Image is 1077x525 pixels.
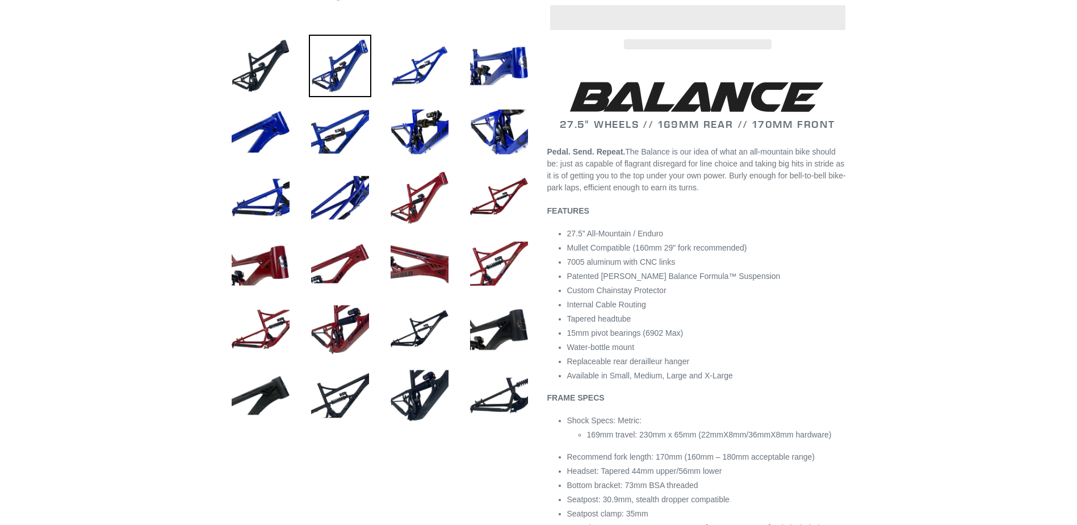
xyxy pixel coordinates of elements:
span: Seatpost clamp: 35mm [567,509,648,518]
img: Load image into Gallery viewer, BALANCE - Frameset [388,101,451,163]
span: Shock Specs: Metric: [567,416,642,425]
span: Custom Chainstay Protector [567,286,667,295]
img: Load image into Gallery viewer, BALANCE - Frameset [388,298,451,361]
p: The Balance is our idea of what an all-mountain bike should be: just as capable of flagrant disre... [547,146,848,194]
img: Load image into Gallery viewer, BALANCE - Frameset [388,166,451,229]
img: Load image into Gallery viewer, BALANCE - Frameset [309,364,371,427]
span: Water-bottle mount [567,343,635,352]
img: Load image into Gallery viewer, BALANCE - Frameset [309,232,371,295]
span: Replaceable rear derailleur hanger [567,357,690,366]
img: Load image into Gallery viewer, BALANCE - Frameset [229,298,292,361]
span: Seatpost: 30.9mm, stealth dropper compatible [567,495,730,504]
img: Load image into Gallery viewer, BALANCE - Frameset [229,232,292,295]
span: Patented [PERSON_NAME] Balance Formula™ Suspension [567,272,781,281]
b: FRAME SPECS [547,393,605,402]
img: Load image into Gallery viewer, BALANCE - Frameset [468,364,530,427]
img: Load image into Gallery viewer, BALANCE - Frameset [468,232,530,295]
span: Mullet Compatible (160mm 29" fork recommended) [567,243,747,252]
span: Internal Cable Routing [567,300,646,309]
b: FEATURES [547,206,589,215]
img: Load image into Gallery viewer, BALANCE - Frameset [229,364,292,427]
img: Load image into Gallery viewer, BALANCE - Frameset [468,101,530,163]
span: Headset: Tapered 44mm upper/56mm lower [567,466,722,476]
span: Recommend fork length: 170mm (160mm – 180mm acceptable range) [567,452,815,461]
img: Load image into Gallery viewer, BALANCE - Frameset [468,298,530,361]
img: Load image into Gallery viewer, BALANCE - Frameset [388,35,451,97]
img: Load image into Gallery viewer, BALANCE - Frameset [229,166,292,229]
span: 15mm pivot bearings (6902 Max) [567,328,684,338]
h2: 27.5" WHEELS // 169MM REAR // 170MM FRONT [547,78,848,131]
li: Tapered headtube [567,313,848,325]
span: 169mm travel: 230mm x 65mm (22mmX8mm/36mmX8mm hardware) [587,430,832,439]
span: 7005 aluminum with CNC links [567,257,676,266]
img: Load image into Gallery viewer, BALANCE - Frameset [309,35,371,97]
img: Load image into Gallery viewer, BALANCE - Frameset [309,298,371,361]
img: Load image into Gallery viewer, BALANCE - Frameset [309,101,371,163]
img: Load image into Gallery viewer, BALANCE - Frameset [468,166,530,229]
img: Load image into Gallery viewer, BALANCE - Frameset [388,232,451,295]
img: Load image into Gallery viewer, BALANCE - Frameset [388,364,451,427]
img: Load image into Gallery viewer, BALANCE - Frameset [229,35,292,97]
b: Pedal. Send. Repeat. [547,147,626,156]
li: Available in Small, Medium, Large and X-Large [567,370,848,382]
span: 27.5” All-Mountain / Enduro [567,229,664,238]
img: Load image into Gallery viewer, BALANCE - Frameset [229,101,292,163]
img: Load image into Gallery viewer, BALANCE - Frameset [309,166,371,229]
img: Load image into Gallery viewer, BALANCE - Frameset [468,35,530,97]
span: Bottom bracket: 73mm BSA threaded [567,481,698,490]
